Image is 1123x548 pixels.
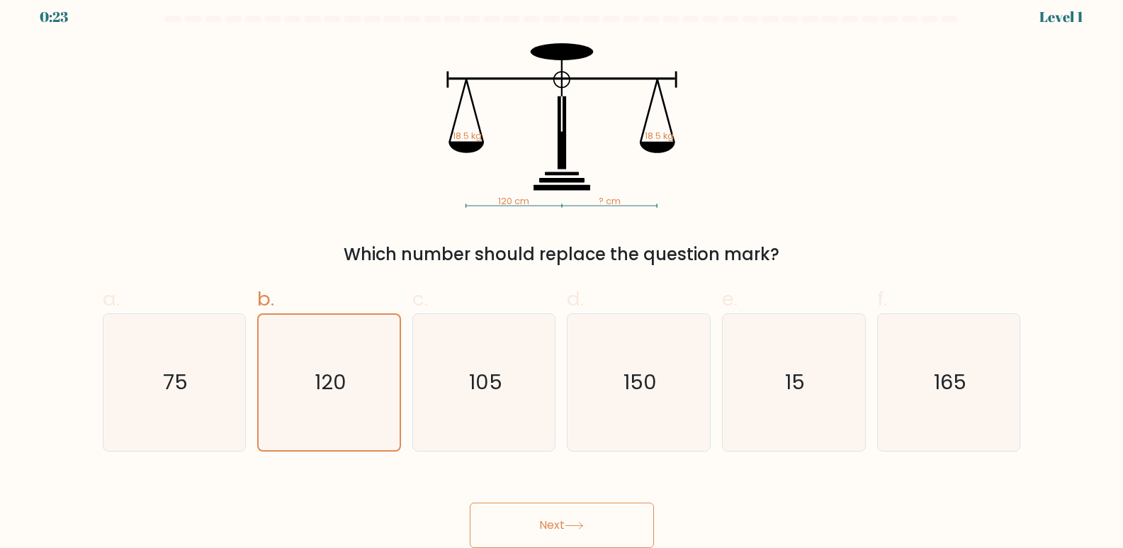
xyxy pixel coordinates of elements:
span: d. [567,285,584,313]
text: 150 [623,369,657,397]
button: Next [470,503,654,548]
span: a. [103,285,120,313]
tspan: 18.5 kg [644,130,673,142]
span: c. [412,285,428,313]
text: 105 [469,369,502,397]
span: f. [877,285,887,313]
text: 120 [315,368,346,396]
text: 15 [785,369,805,397]
tspan: ? cm [598,195,620,207]
div: Which number should replace the question mark? [111,242,1012,267]
span: b. [257,285,274,313]
span: e. [722,285,738,313]
tspan: 120 cm [497,195,529,207]
div: Level 1 [1039,6,1083,28]
text: 75 [163,369,188,397]
div: 0:23 [40,6,68,28]
tspan: 18.5 kg [453,130,482,142]
text: 165 [934,369,966,397]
